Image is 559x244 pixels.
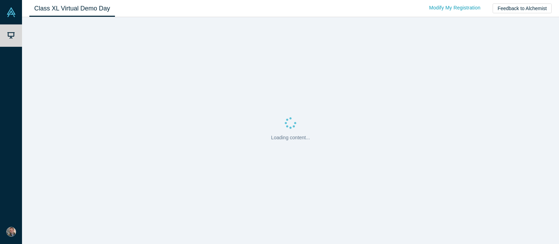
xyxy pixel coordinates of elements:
p: Loading content... [271,134,310,141]
img: Atilla Erel's Account [6,227,16,237]
button: Feedback to Alchemist [493,3,552,13]
a: Modify My Registration [422,2,488,14]
img: Alchemist Vault Logo [6,7,16,17]
a: Class XL Virtual Demo Day [29,0,115,17]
